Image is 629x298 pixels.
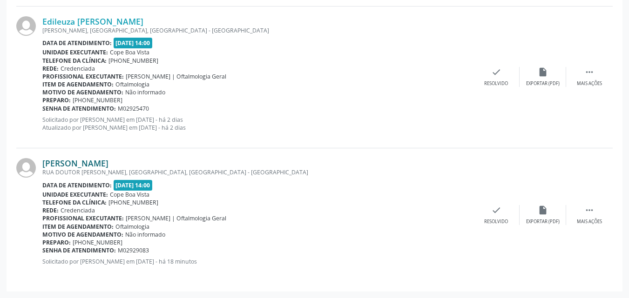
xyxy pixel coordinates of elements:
[42,65,59,73] b: Rede:
[491,67,501,77] i: check
[42,105,116,113] b: Senha de atendimento:
[42,80,114,88] b: Item de agendamento:
[114,38,153,48] span: [DATE] 14:00
[108,199,158,206] span: [PHONE_NUMBER]
[584,205,595,215] i: 
[42,214,124,222] b: Profissional executante:
[42,223,114,231] b: Item de agendamento:
[118,246,149,254] span: M02929083
[42,231,123,238] b: Motivo de agendamento:
[42,39,112,47] b: Data de atendimento:
[538,205,548,215] i: insert_drive_file
[42,26,473,34] div: [PERSON_NAME], [GEOGRAPHIC_DATA], [GEOGRAPHIC_DATA] - [GEOGRAPHIC_DATA]
[42,181,112,189] b: Data de atendimento:
[73,238,122,246] span: [PHONE_NUMBER]
[42,57,107,65] b: Telefone da clínica:
[110,191,149,199] span: Cope Boa Vista
[526,219,560,225] div: Exportar (PDF)
[42,73,124,80] b: Profissional executante:
[42,88,123,96] b: Motivo de agendamento:
[484,219,508,225] div: Resolvido
[484,80,508,87] div: Resolvido
[108,57,158,65] span: [PHONE_NUMBER]
[126,73,226,80] span: [PERSON_NAME] | Oftalmologia Geral
[42,206,59,214] b: Rede:
[42,116,473,132] p: Solicitado por [PERSON_NAME] em [DATE] - há 2 dias Atualizado por [PERSON_NAME] em [DATE] - há 2 ...
[42,199,107,206] b: Telefone da clínica:
[126,214,226,222] span: [PERSON_NAME] | Oftalmologia Geral
[115,80,149,88] span: Oftalmologia
[491,205,501,215] i: check
[16,158,36,178] img: img
[114,180,153,191] span: [DATE] 14:00
[584,67,595,77] i: 
[73,96,122,104] span: [PHONE_NUMBER]
[42,258,473,265] p: Solicitado por [PERSON_NAME] em [DATE] - há 18 minutos
[125,88,165,96] span: Não informado
[42,238,71,246] b: Preparo:
[16,16,36,36] img: img
[577,80,602,87] div: Mais ações
[118,105,149,113] span: M02925470
[61,65,95,73] span: Credenciada
[538,67,548,77] i: insert_drive_file
[526,80,560,87] div: Exportar (PDF)
[577,219,602,225] div: Mais ações
[125,231,165,238] span: Não informado
[42,96,71,104] b: Preparo:
[61,206,95,214] span: Credenciada
[42,158,108,168] a: [PERSON_NAME]
[42,168,473,176] div: RUA DOUTOR [PERSON_NAME], [GEOGRAPHIC_DATA], [GEOGRAPHIC_DATA] - [GEOGRAPHIC_DATA]
[115,223,149,231] span: Oftalmologia
[42,246,116,254] b: Senha de atendimento:
[42,191,108,199] b: Unidade executante:
[110,48,149,56] span: Cope Boa Vista
[42,48,108,56] b: Unidade executante:
[42,16,143,26] a: Edileuza [PERSON_NAME]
